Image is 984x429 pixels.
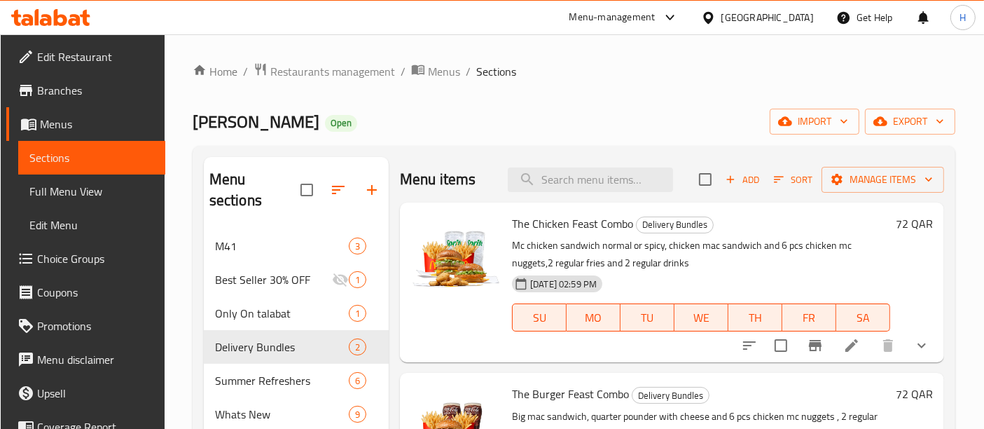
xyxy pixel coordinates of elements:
span: Best Seller 30% OFF [215,271,332,288]
div: items [349,406,366,423]
button: Add [720,169,765,191]
span: TH [734,308,777,328]
li: / [401,63,406,80]
svg: Inactive section [332,271,349,288]
button: import [770,109,859,135]
h2: Menu sections [209,169,300,211]
span: Menus [40,116,154,132]
span: [DATE] 02:59 PM [525,278,602,291]
span: Only On talabat [215,305,349,322]
a: Menus [411,62,460,81]
span: The Burger Feast Combo [512,383,629,404]
button: MO [567,304,621,332]
a: Edit Restaurant [6,40,165,74]
span: Edit Restaurant [37,48,154,65]
div: [GEOGRAPHIC_DATA] [721,10,814,25]
div: M41 [215,238,349,254]
span: Summer Refreshers [215,372,349,389]
span: Delivery Bundles [637,217,713,233]
span: Sort sections [321,173,355,207]
li: / [466,63,471,80]
a: Promotions [6,309,165,343]
button: delete [871,329,905,362]
button: sort-choices [733,329,766,362]
a: Full Menu View [18,175,165,208]
span: MO [572,308,615,328]
span: Select all sections [292,175,321,205]
span: FR [788,308,831,328]
h6: 72 QAR [896,214,933,233]
div: Open [325,115,357,132]
p: Mc chicken sandwich normal or spicy, chicken mac sandwich and 6 pcs chicken mc nuggets,2 regular ... [512,237,890,272]
span: Branches [37,82,154,99]
a: Home [193,63,237,80]
nav: breadcrumb [193,62,955,81]
span: SA [842,308,885,328]
div: Menu-management [569,9,656,26]
div: Delivery Bundles [632,387,709,404]
span: 9 [349,408,366,421]
span: Sort items [765,169,822,191]
span: H [959,10,966,25]
button: SA [836,304,890,332]
span: Sections [476,63,516,80]
div: Only On talabat1 [204,297,389,330]
span: 6 [349,374,366,388]
button: SU [512,304,567,332]
img: The Chicken Feast Combo [411,214,501,304]
a: Sections [18,141,165,175]
a: Coupons [6,275,165,309]
div: Summer Refreshers6 [204,364,389,397]
span: Select section [691,165,720,194]
button: Branch-specific-item [798,329,832,362]
span: Select to update [766,331,796,360]
div: M413 [204,229,389,263]
button: FR [782,304,836,332]
span: 3 [349,240,366,253]
span: Whats New [215,406,349,423]
a: Branches [6,74,165,107]
span: WE [680,308,723,328]
a: Menu disclaimer [6,343,165,376]
span: Sections [29,149,154,166]
span: The Chicken Feast Combo [512,213,633,234]
button: Add section [355,173,389,207]
span: Menus [428,63,460,80]
span: import [781,113,848,130]
button: WE [674,304,728,332]
div: Delivery Bundles2 [204,330,389,364]
button: show more [905,329,938,362]
div: items [349,271,366,288]
span: Upsell [37,385,154,402]
span: Delivery Bundles [632,388,709,404]
span: Coupons [37,284,154,301]
div: Best Seller 30% OFF1 [204,263,389,297]
div: items [349,238,366,254]
span: 1 [349,307,366,320]
span: SU [518,308,561,328]
span: Delivery Bundles [215,339,349,355]
span: Full Menu View [29,183,154,200]
div: items [349,339,366,355]
span: export [876,113,944,130]
span: 1 [349,273,366,287]
span: TU [626,308,669,328]
div: items [349,372,366,389]
a: Upsell [6,376,165,410]
span: 2 [349,341,366,354]
div: items [349,305,366,322]
span: Promotions [37,318,154,334]
button: TU [621,304,674,332]
span: Choice Groups [37,250,154,267]
h2: Menu items [400,169,476,190]
button: Manage items [822,167,944,193]
button: TH [728,304,782,332]
span: [PERSON_NAME] [193,106,319,137]
input: search [508,168,673,192]
a: Edit menu item [843,337,860,354]
span: Restaurants management [270,63,395,80]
